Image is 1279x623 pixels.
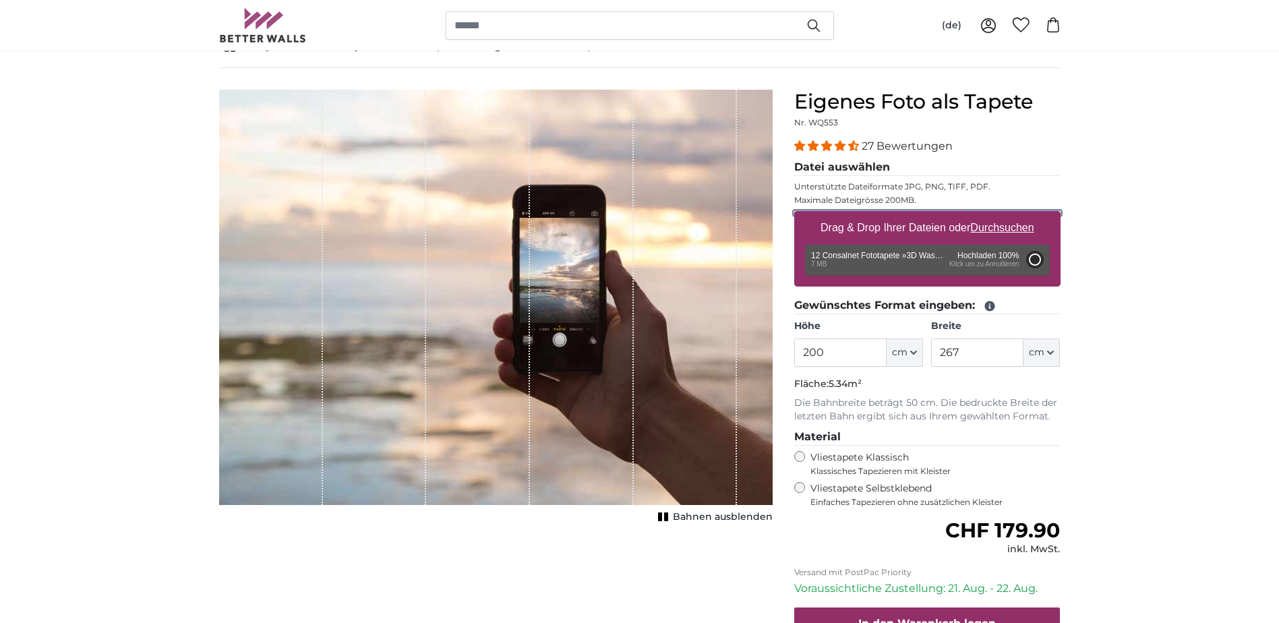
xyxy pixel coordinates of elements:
[829,378,862,390] span: 5.34m²
[945,518,1060,543] span: CHF 179.90
[794,117,838,127] span: Nr. WQ553
[931,13,972,38] button: (de)
[794,567,1061,578] p: Versand mit PostPac Priority
[970,222,1034,233] u: Durchsuchen
[794,159,1061,176] legend: Datei auswählen
[794,429,1061,446] legend: Material
[219,90,773,527] div: 1 of 1
[810,466,1049,477] span: Klassisches Tapezieren mit Kleister
[931,320,1060,333] label: Breite
[794,378,1061,391] p: Fläche:
[794,297,1061,314] legend: Gewünschtes Format eingeben:
[810,482,1061,508] label: Vliestapete Selbstklebend
[673,510,773,524] span: Bahnen ausblenden
[794,90,1061,114] h1: Eigenes Foto als Tapete
[815,214,1040,241] label: Drag & Drop Ihrer Dateien oder
[794,320,923,333] label: Höhe
[892,346,908,359] span: cm
[219,8,307,42] img: Betterwalls
[654,508,773,527] button: Bahnen ausblenden
[794,195,1061,206] p: Maximale Dateigrösse 200MB.
[887,338,923,367] button: cm
[945,543,1060,556] div: inkl. MwSt.
[810,451,1049,477] label: Vliestapete Klassisch
[794,140,862,152] span: 4.41 stars
[862,140,953,152] span: 27 Bewertungen
[810,497,1061,508] span: Einfaches Tapezieren ohne zusätzlichen Kleister
[794,181,1061,192] p: Unterstützte Dateiformate JPG, PNG, TIFF, PDF.
[1023,338,1060,367] button: cm
[1029,346,1044,359] span: cm
[794,396,1061,423] p: Die Bahnbreite beträgt 50 cm. Die bedruckte Breite der letzten Bahn ergibt sich aus Ihrem gewählt...
[794,581,1061,597] p: Voraussichtliche Zustellung: 21. Aug. - 22. Aug.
